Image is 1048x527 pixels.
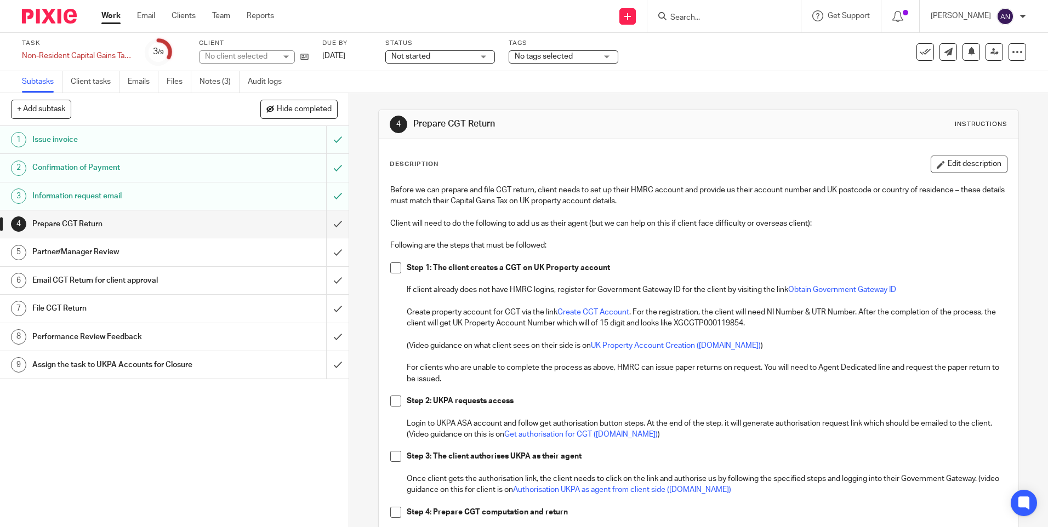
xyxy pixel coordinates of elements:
[504,431,658,438] a: Get authorisation for CGT ([DOMAIN_NAME])
[407,452,582,460] strong: Step 3: The client authorises UKPA as their agent
[407,508,568,516] strong: Step 4: Prepare CGT computation and return
[260,100,338,118] button: Hide completed
[200,71,240,93] a: Notes (3)
[669,13,768,23] input: Search
[248,71,290,93] a: Audit logs
[557,308,629,316] a: Create CGT Account
[322,39,372,48] label: Due by
[153,45,164,58] div: 3
[413,118,722,130] h1: Prepare CGT Return
[515,53,573,60] span: No tags selected
[32,300,221,317] h1: File CGT Return
[391,53,430,60] span: Not started
[32,244,221,260] h1: Partner/Manager Review
[955,120,1007,129] div: Instructions
[390,160,438,169] p: Description
[277,105,332,114] span: Hide completed
[385,39,495,48] label: Status
[390,116,407,133] div: 4
[205,51,276,62] div: No client selected
[167,71,191,93] a: Files
[407,264,610,272] strong: Step 1: The client creates a CGT on UK Property account
[407,340,1006,351] p: (Video guidance on what client sees on their side is on )
[32,216,221,232] h1: Prepare CGT Return
[212,10,230,21] a: Team
[32,188,221,204] h1: Information request email
[390,185,1006,207] p: Before we can prepare and file CGT return, client needs to set up their HMRC account and provide ...
[22,39,132,48] label: Task
[931,156,1007,173] button: Edit description
[11,357,26,373] div: 9
[32,272,221,289] h1: Email CGT Return for client approval
[11,216,26,232] div: 4
[509,39,618,48] label: Tags
[22,9,77,24] img: Pixie
[32,329,221,345] h1: Performance Review Feedback
[32,159,221,176] h1: Confirmation of Payment
[11,188,26,204] div: 3
[591,342,761,350] a: UK Property Account Creation ([DOMAIN_NAME])
[513,486,731,494] a: Authorisation UKPA as agent from client side ([DOMAIN_NAME])
[11,161,26,176] div: 2
[22,71,62,93] a: Subtasks
[137,10,155,21] a: Email
[407,418,1006,440] p: Login to UKPA ASA account and follow get authorisation button steps. At the end of the step, it w...
[101,10,121,21] a: Work
[32,357,221,373] h1: Assign the task to UKPA Accounts for Closure
[11,100,71,118] button: + Add subtask
[407,307,1006,329] p: Create property account for CGT via the link . For the registration, the client will need NI Numb...
[828,12,870,20] span: Get Support
[390,218,1006,229] p: Client will need to do the following to add us as their agent (but we can help on this if client ...
[407,397,514,405] strong: Step 2: UKPA requests access
[390,240,1006,251] p: Following are the steps that must be followed:
[407,284,1006,295] p: If client already does not have HMRC logins, register for Government Gateway ID for the client by...
[11,329,26,345] div: 8
[11,301,26,316] div: 7
[32,131,221,148] h1: Issue invoice
[199,39,309,48] label: Client
[11,273,26,288] div: 6
[11,132,26,147] div: 1
[172,10,196,21] a: Clients
[407,362,1006,385] p: For clients who are unable to complete the process as above, HMRC can issue paper returns on requ...
[322,52,345,60] span: [DATE]
[128,71,158,93] a: Emails
[788,286,896,294] a: Obtain Government Gateway ID
[931,10,991,21] p: [PERSON_NAME]
[158,49,164,55] small: /9
[22,50,132,61] div: Non-Resident Capital Gains Tax Return (NRCGT)
[71,71,119,93] a: Client tasks
[11,245,26,260] div: 5
[996,8,1014,25] img: svg%3E
[407,473,1006,496] p: Once client gets the authorisation link, the client needs to click on the link and authorise us b...
[247,10,274,21] a: Reports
